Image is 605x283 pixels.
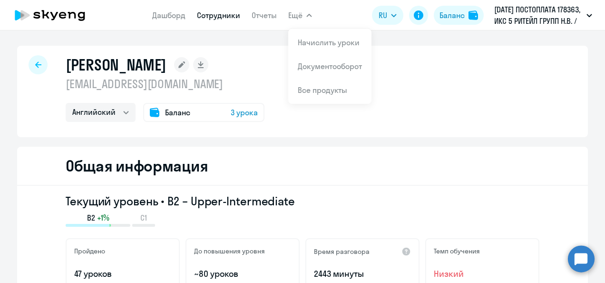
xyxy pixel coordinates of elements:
[298,85,347,95] a: Все продукты
[298,38,360,47] a: Начислить уроки
[231,107,258,118] span: 3 урока
[494,4,583,27] p: [DATE] ПОСТОПЛАТА 178363, ИКС 5 РИТЕЙЛ ГРУПП Н.В. / X5 RETAIL GROUP N.V.
[434,6,484,25] button: Балансbalance
[197,10,240,20] a: Сотрудники
[165,107,190,118] span: Баланс
[74,268,171,280] p: 47 уроков
[468,10,478,20] img: balance
[314,247,370,256] h5: Время разговора
[372,6,403,25] button: RU
[298,61,362,71] a: Документооборот
[152,10,185,20] a: Дашборд
[434,247,480,255] h5: Темп обучения
[314,268,411,280] p: 2443 минуты
[194,247,265,255] h5: До повышения уровня
[439,10,465,21] div: Баланс
[74,247,105,255] h5: Пройдено
[252,10,277,20] a: Отчеты
[434,268,531,280] span: Низкий
[288,6,312,25] button: Ещё
[66,193,539,209] h3: Текущий уровень • B2 – Upper-Intermediate
[87,212,95,223] span: B2
[288,10,302,21] span: Ещё
[194,268,291,280] p: ~80 уроков
[379,10,387,21] span: RU
[489,4,597,27] button: [DATE] ПОСТОПЛАТА 178363, ИКС 5 РИТЕЙЛ ГРУПП Н.В. / X5 RETAIL GROUP N.V.
[66,76,264,91] p: [EMAIL_ADDRESS][DOMAIN_NAME]
[97,212,109,223] span: +1%
[140,212,147,223] span: C1
[66,55,166,74] h1: [PERSON_NAME]
[66,156,208,175] h2: Общая информация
